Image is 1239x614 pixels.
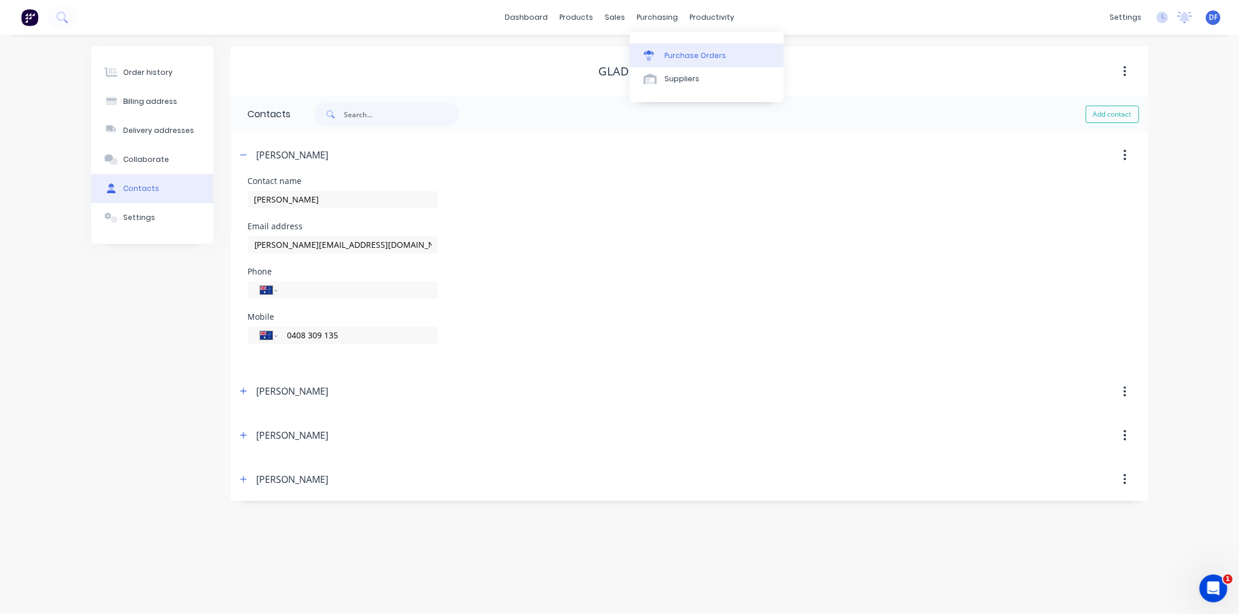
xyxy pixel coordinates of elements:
[91,145,213,174] button: Collaborate
[123,212,155,223] div: Settings
[91,58,213,87] button: Order history
[123,183,159,194] div: Contacts
[123,67,173,78] div: Order history
[248,177,438,185] div: Contact name
[630,67,784,91] a: Suppliers
[1223,575,1233,584] span: 1
[499,9,554,26] a: dashboard
[248,268,438,276] div: Phone
[684,9,740,26] div: productivity
[598,64,780,78] div: Gladstone Regional Council
[248,222,438,230] div: Email address
[21,9,38,26] img: Factory
[91,203,213,232] button: Settings
[631,9,684,26] div: purchasing
[257,472,329,486] div: [PERSON_NAME]
[91,174,213,203] button: Contacts
[599,9,631,26] div: sales
[123,154,169,165] div: Collaborate
[665,50,726,61] div: Purchase Orders
[344,103,459,126] input: Search...
[91,116,213,145] button: Delivery addresses
[1104,9,1147,26] div: settings
[123,96,177,107] div: Billing address
[1200,575,1227,602] iframe: Intercom live chat
[123,125,194,136] div: Delivery addresses
[630,44,784,67] a: Purchase Orders
[257,148,329,162] div: [PERSON_NAME]
[248,313,438,321] div: Mobile
[1209,12,1218,23] span: DF
[1086,106,1139,123] button: Add contact
[665,74,699,84] div: Suppliers
[554,9,599,26] div: products
[257,384,329,398] div: [PERSON_NAME]
[231,96,291,133] div: Contacts
[91,87,213,116] button: Billing address
[257,428,329,442] div: [PERSON_NAME]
